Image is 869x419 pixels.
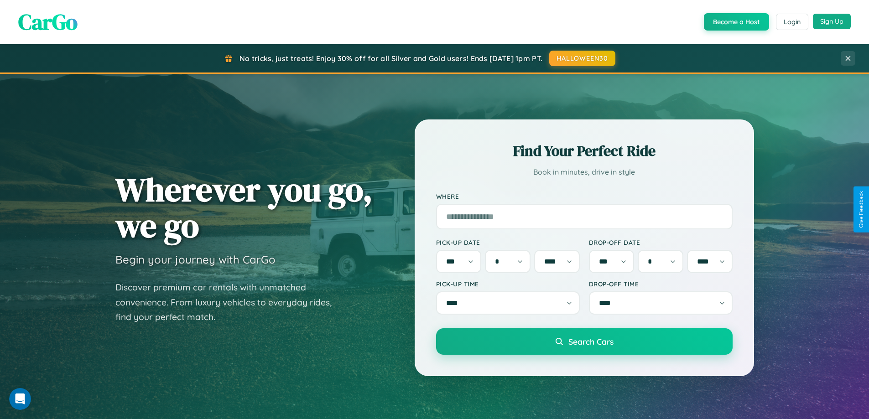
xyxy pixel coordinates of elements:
label: Where [436,192,733,200]
label: Drop-off Time [589,280,733,288]
button: Login [776,14,808,30]
span: CarGo [18,7,78,37]
iframe: Intercom live chat [9,388,31,410]
button: Sign Up [813,14,851,29]
button: HALLOWEEN30 [549,51,615,66]
h2: Find Your Perfect Ride [436,141,733,161]
h1: Wherever you go, we go [115,171,373,243]
button: Search Cars [436,328,733,355]
h3: Begin your journey with CarGo [115,253,276,266]
label: Pick-up Time [436,280,580,288]
label: Drop-off Date [589,238,733,246]
label: Pick-up Date [436,238,580,246]
p: Discover premium car rentals with unmatched convenience. From luxury vehicles to everyday rides, ... [115,280,343,325]
span: Search Cars [568,336,614,347]
div: Give Feedback [858,191,864,228]
span: No tricks, just treats! Enjoy 30% off for all Silver and Gold users! Ends [DATE] 1pm PT. [239,54,542,63]
p: Book in minutes, drive in style [436,166,733,179]
button: Become a Host [704,13,769,31]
